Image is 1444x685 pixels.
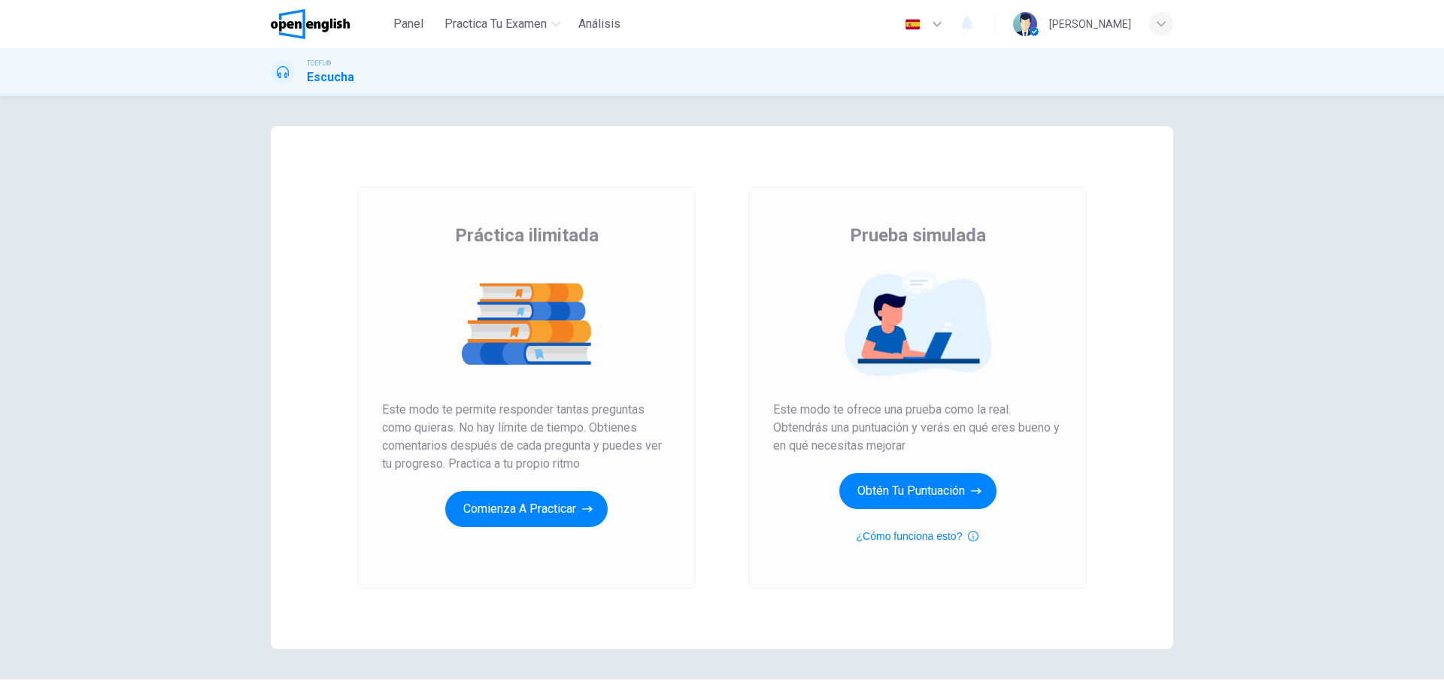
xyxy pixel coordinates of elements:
img: Profile picture [1013,12,1037,36]
span: TOEFL® [307,58,331,68]
button: Obtén tu puntuación [839,473,997,509]
img: OpenEnglish logo [271,9,350,39]
button: ¿Cómo funciona esto? [857,527,979,545]
img: es [903,19,922,30]
span: Análisis [578,15,620,33]
a: OpenEnglish logo [271,9,384,39]
button: Análisis [572,11,626,38]
div: [PERSON_NAME] [1049,15,1131,33]
span: Este modo te ofrece una prueba como la real. Obtendrás una puntuación y verás en qué eres bueno y... [773,401,1062,455]
span: Práctica ilimitada [455,223,599,247]
span: Practica tu examen [444,15,547,33]
span: Prueba simulada [850,223,986,247]
span: Panel [393,15,423,33]
button: Panel [384,11,432,38]
h1: Escucha [307,68,354,86]
button: Comienza a practicar [445,491,608,527]
button: Practica tu examen [438,11,566,38]
span: Este modo te permite responder tantas preguntas como quieras. No hay límite de tiempo. Obtienes c... [382,401,671,473]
